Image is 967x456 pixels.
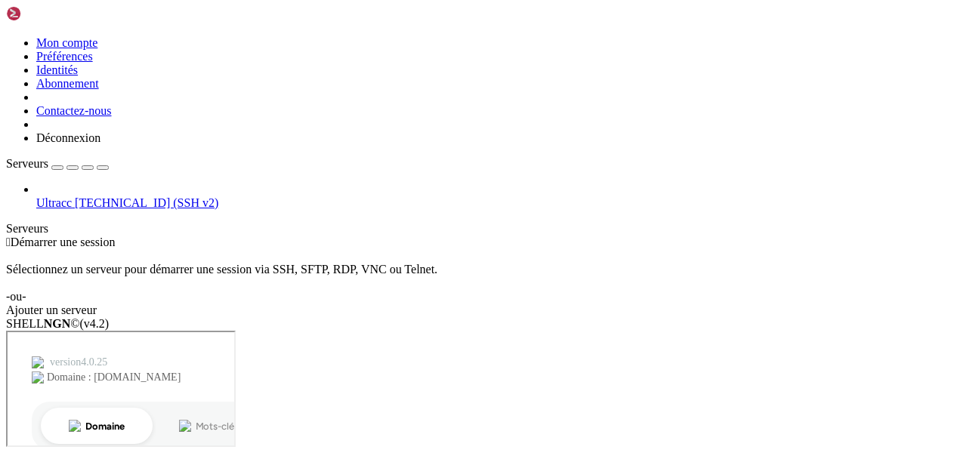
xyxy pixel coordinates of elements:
[36,77,99,90] a: Abonnement
[11,236,116,248] font: Démarrer une session
[78,88,116,100] font: Domaine
[36,131,100,144] font: Déconnexion
[6,157,109,170] a: Serveurs
[6,6,93,21] img: Shellngn
[105,317,109,330] font: )
[171,88,184,100] img: tab_keywords_by_traffic_grey.svg
[80,317,90,330] font: (v
[6,290,26,303] font: -ou-
[6,303,97,316] font: Ajouter un serveur
[6,263,437,276] font: Sélectionnez un serveur pour démarrer une session via SSH, SFTP, RDP, VNC ou Telnet.
[42,24,73,35] font: version
[36,183,961,210] li: Ultracc [TECHNICAL_ID] (SSH v2)
[36,104,112,117] a: Contactez-nous
[36,196,961,210] a: Ultracc [TECHNICAL_ID] (SSH v2)
[36,63,78,76] a: Identités
[73,24,100,35] font: 4.0.25
[6,317,44,330] font: SHELL
[36,196,72,209] font: Ultracc
[6,222,48,235] font: Serveurs
[39,39,173,51] font: Domaine : [DOMAIN_NAME]
[36,36,97,49] a: Mon compte
[6,236,11,248] font: 
[70,317,79,330] font: ©
[188,88,231,100] font: Mots-clés
[24,39,36,51] img: website_grey.svg
[90,317,105,330] font: 4.2
[36,50,93,63] a: Préférences
[75,196,218,209] font: [TECHNICAL_ID] (SSH v2)
[61,88,73,100] img: tab_domain_overview_orange.svg
[24,24,36,36] img: logo_orange.svg
[44,317,71,330] font: NGN
[80,317,110,330] span: 4.2.0
[6,157,48,170] font: Serveurs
